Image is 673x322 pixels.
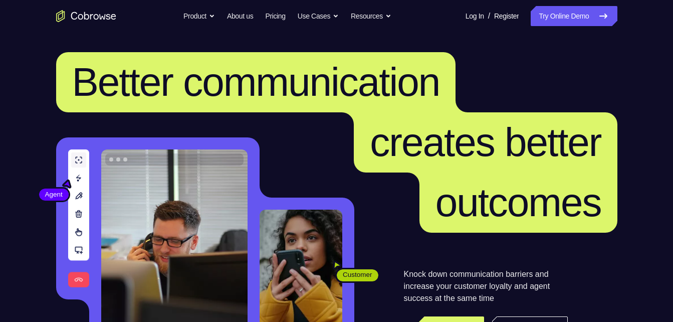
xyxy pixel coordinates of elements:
[227,6,253,26] a: About us
[494,6,519,26] a: Register
[183,6,215,26] button: Product
[56,10,116,22] a: Go to the home page
[351,6,391,26] button: Resources
[435,180,601,225] span: outcomes
[531,6,617,26] a: Try Online Demo
[72,60,440,104] span: Better communication
[298,6,339,26] button: Use Cases
[265,6,285,26] a: Pricing
[466,6,484,26] a: Log In
[404,268,568,304] p: Knock down communication barriers and increase your customer loyalty and agent success at the sam...
[370,120,601,165] span: creates better
[488,10,490,22] span: /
